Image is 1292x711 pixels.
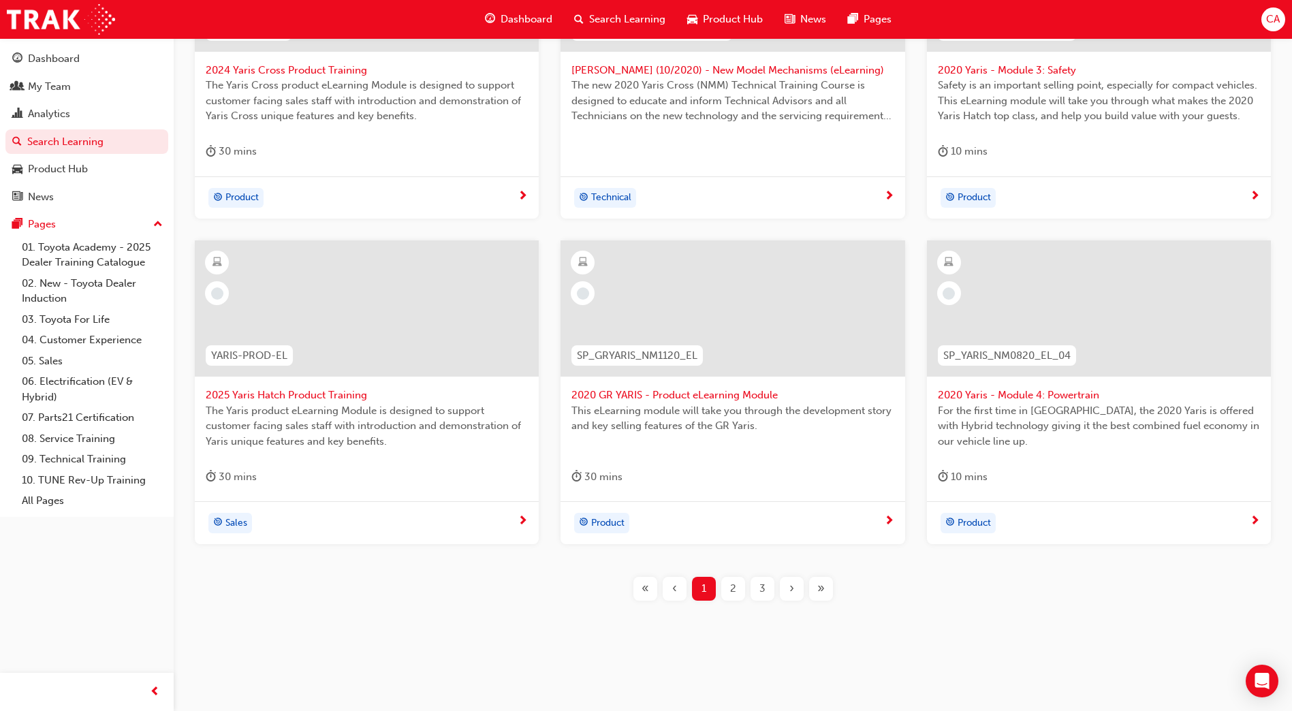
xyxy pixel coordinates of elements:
[958,516,991,531] span: Product
[225,516,247,531] span: Sales
[579,514,588,532] span: target-icon
[777,577,806,601] button: Next page
[518,191,528,203] span: next-icon
[16,407,168,428] a: 07. Parts21 Certification
[785,11,795,28] span: news-icon
[571,469,582,486] span: duration-icon
[12,81,22,93] span: people-icon
[206,63,528,78] span: 2024 Yaris Cross Product Training
[703,12,763,27] span: Product Hub
[28,161,88,177] div: Product Hub
[212,254,222,272] span: learningResourceType_ELEARNING-icon
[16,428,168,449] a: 08. Service Training
[944,254,954,272] span: learningResourceType_ELEARNING-icon
[958,190,991,206] span: Product
[28,106,70,122] div: Analytics
[577,348,697,364] span: SP_GRYARIS_NM1120_EL
[571,63,894,78] span: [PERSON_NAME] (10/2020) - New Model Mechanisms (eLearning)
[759,581,766,597] span: 3
[206,469,216,486] span: duration-icon
[5,129,168,155] a: Search Learning
[884,516,894,528] span: next-icon
[206,469,257,486] div: 30 mins
[589,12,665,27] span: Search Learning
[687,11,697,28] span: car-icon
[1250,191,1260,203] span: next-icon
[16,351,168,372] a: 05. Sales
[774,5,837,33] a: news-iconNews
[206,78,528,124] span: The Yaris Cross product eLearning Module is designed to support customer facing sales staff with ...
[211,348,287,364] span: YARIS-PROD-EL
[206,403,528,449] span: The Yaris product eLearning Module is designed to support customer facing sales staff with introd...
[945,189,955,207] span: target-icon
[938,78,1260,124] span: Safety is an important selling point, especially for compact vehicles. This eLearning module will...
[5,44,168,212] button: DashboardMy TeamAnalyticsSearch LearningProduct HubNews
[501,12,552,27] span: Dashboard
[225,190,259,206] span: Product
[5,212,168,237] button: Pages
[660,577,689,601] button: Previous page
[945,514,955,532] span: target-icon
[577,287,589,300] span: learningRecordVerb_NONE-icon
[817,581,825,597] span: »
[943,287,955,300] span: learningRecordVerb_NONE-icon
[938,469,948,486] span: duration-icon
[153,216,163,234] span: up-icon
[7,4,115,35] img: Trak
[938,403,1260,449] span: For the first time in [GEOGRAPHIC_DATA], the 2020 Yaris is offered with Hybrid technology giving ...
[938,469,988,486] div: 10 mins
[16,273,168,309] a: 02. New - Toyota Dealer Induction
[16,470,168,491] a: 10. TUNE Rev-Up Training
[12,219,22,231] span: pages-icon
[806,577,836,601] button: Last page
[211,287,223,300] span: learningRecordVerb_NONE-icon
[16,371,168,407] a: 06. Electrification (EV & Hybrid)
[28,79,71,95] div: My Team
[12,53,22,65] span: guage-icon
[1250,516,1260,528] span: next-icon
[800,12,826,27] span: News
[719,577,748,601] button: Page 2
[213,514,223,532] span: target-icon
[578,254,588,272] span: learningResourceType_ELEARNING-icon
[938,143,948,160] span: duration-icon
[730,581,736,597] span: 2
[5,185,168,210] a: News
[213,189,223,207] span: target-icon
[474,5,563,33] a: guage-iconDashboard
[5,157,168,182] a: Product Hub
[28,217,56,232] div: Pages
[571,403,894,434] span: This eLearning module will take you through the development story and key selling features of the...
[864,12,892,27] span: Pages
[12,136,22,148] span: search-icon
[1246,665,1278,697] div: Open Intercom Messenger
[5,74,168,99] a: My Team
[12,191,22,204] span: news-icon
[672,581,677,597] span: ‹
[16,449,168,470] a: 09. Technical Training
[16,237,168,273] a: 01. Toyota Academy - 2025 Dealer Training Catalogue
[938,143,988,160] div: 10 mins
[16,309,168,330] a: 03. Toyota For Life
[1261,7,1285,31] button: CA
[5,46,168,72] a: Dashboard
[631,577,660,601] button: First page
[689,577,719,601] button: Page 1
[16,490,168,511] a: All Pages
[591,516,625,531] span: Product
[571,388,894,403] span: 2020 GR YARIS - Product eLearning Module
[5,101,168,127] a: Analytics
[884,191,894,203] span: next-icon
[848,11,858,28] span: pages-icon
[943,348,1071,364] span: SP_YARIS_NM0820_EL_04
[591,190,631,206] span: Technical
[485,11,495,28] span: guage-icon
[1266,12,1280,27] span: CA
[195,240,539,544] a: YARIS-PROD-EL2025 Yaris Hatch Product TrainingThe Yaris product eLearning Module is designed to s...
[702,581,706,597] span: 1
[676,5,774,33] a: car-iconProduct Hub
[571,469,623,486] div: 30 mins
[574,11,584,28] span: search-icon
